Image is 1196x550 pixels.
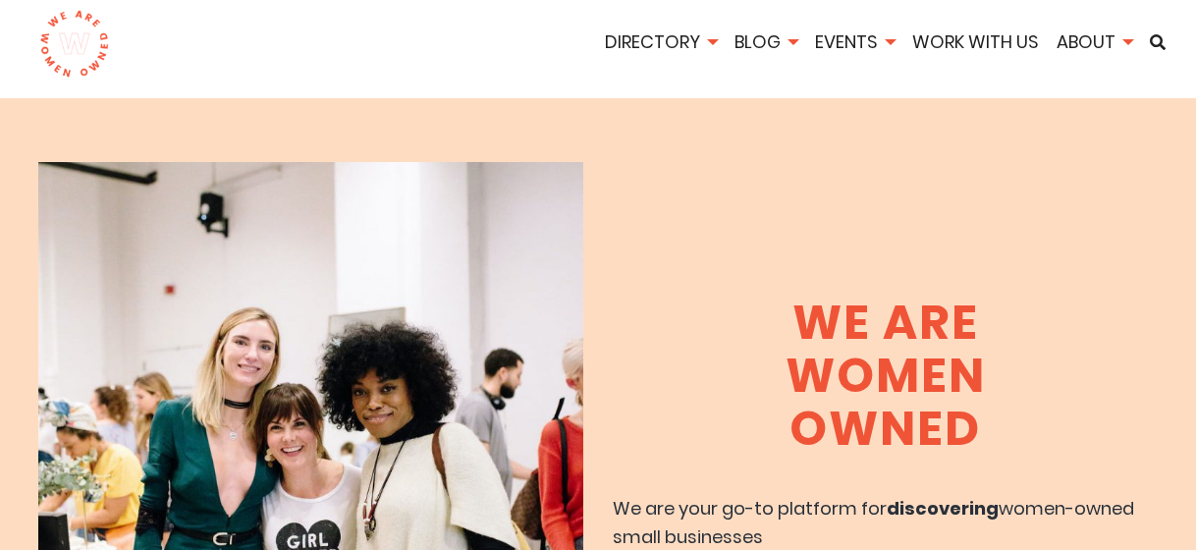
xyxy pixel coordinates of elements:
a: Search [1143,34,1172,50]
h1: We Are Women Owned [778,297,993,456]
li: Directory [598,28,724,60]
a: Blog [728,29,804,54]
li: About [1050,28,1139,60]
a: About [1050,29,1139,54]
li: Blog [728,28,804,60]
li: Events [808,28,901,60]
a: Work With Us [905,29,1046,54]
a: Events [808,29,901,54]
a: Directory [598,29,724,54]
b: discovering [887,496,999,521]
img: logo [39,10,109,79]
